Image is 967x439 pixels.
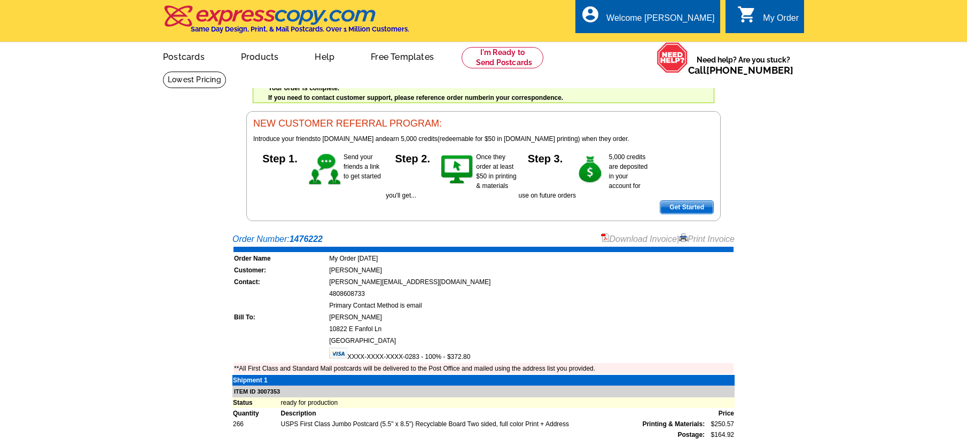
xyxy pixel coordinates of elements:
[280,408,705,419] td: Description
[329,277,734,287] td: [PERSON_NAME][EMAIL_ADDRESS][DOMAIN_NAME]
[329,253,734,264] td: My Order [DATE]
[329,348,347,359] img: visa.gif
[329,347,734,362] td: XXXX-XXXX-XXXX-0283 - 100% - $372.80
[386,152,439,163] h5: Step 2.
[163,13,409,33] a: Same Day Design, Print, & Mail Postcards. Over 1 Million Customers.
[344,153,381,180] span: Send your friends a link to get started
[519,153,648,199] span: 5,000 credits are deposited in your account for use on future orders
[519,152,572,163] h5: Step 3.
[660,200,714,214] a: Get Started
[329,265,734,276] td: [PERSON_NAME]
[329,324,734,334] td: 10822 E Fanfol Ln
[227,104,238,105] img: u
[233,253,327,264] td: Order Name
[601,234,677,244] a: Download Invoice
[232,375,280,386] td: Shipment 1
[329,335,734,346] td: [GEOGRAPHIC_DATA]
[232,397,280,408] td: Status
[677,431,705,438] strong: Postage:
[232,408,280,419] td: Quantity
[660,201,713,214] span: Get Started
[253,152,307,163] h5: Step 1.
[298,43,352,68] a: Help
[386,153,516,199] span: Once they order at least $50 in printing & materials you'll get...
[679,234,735,244] a: Print Invoice
[253,118,714,130] h3: NEW CUSTOMER REFERRAL PROGRAM:
[581,5,600,24] i: account_circle
[601,233,735,246] div: |
[705,419,735,429] td: $250.57
[706,65,793,76] a: [PHONE_NUMBER]
[232,419,280,429] td: 266
[386,135,438,143] span: earn 5,000 credits
[329,300,734,311] td: Primary Contact Method is email
[688,54,799,76] span: Need help? Are you stuck?
[606,13,714,28] div: Welcome [PERSON_NAME]
[329,288,734,299] td: 4808608733
[233,265,327,276] td: Customer:
[657,42,688,73] img: help
[280,397,735,408] td: ready for production
[290,234,323,244] strong: 1476222
[233,363,734,374] td: **All First Class and Standard Mail postcards will be delivered to the Post Office and mailed usi...
[439,152,476,187] img: step-2.gif
[253,135,315,143] span: Introduce your friends
[146,43,222,68] a: Postcards
[233,312,327,323] td: Bill To:
[705,408,735,419] td: Price
[232,386,735,398] td: ITEM ID 3007353
[737,5,757,24] i: shopping_cart
[191,25,409,33] h4: Same Day Design, Print, & Mail Postcards. Over 1 Million Customers.
[572,152,609,187] img: step-3.gif
[601,233,610,242] img: small-pdf-icon.gif
[233,277,327,287] td: Contact:
[280,419,705,429] td: USPS First Class Jumbo Postcard (5.5" x 8.5") Recyclable Board Two sided, full color Print + Address
[688,65,793,76] span: Call
[642,419,705,429] span: Printing & Materials:
[737,12,799,25] a: shopping_cart My Order
[253,134,714,144] p: to [DOMAIN_NAME] and (redeemable for $50 in [DOMAIN_NAME] printing) when they order.
[268,84,339,92] strong: Your order is complete.
[224,43,296,68] a: Products
[354,43,451,68] a: Free Templates
[307,152,344,187] img: step-1.gif
[763,13,799,28] div: My Order
[329,312,734,323] td: [PERSON_NAME]
[232,233,735,246] div: Order Number:
[679,233,688,242] img: small-print-icon.gif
